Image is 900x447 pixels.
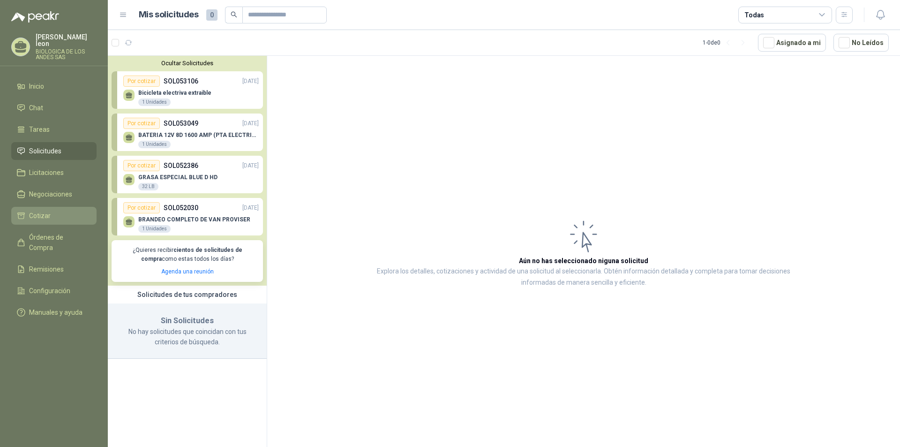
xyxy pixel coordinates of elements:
p: BATERIA 12V 8D 1600 AMP (PTA ELECTRICA) [138,132,259,138]
a: Por cotizarSOL053049[DATE] BATERIA 12V 8D 1600 AMP (PTA ELECTRICA)1 Unidades [112,114,263,151]
p: No hay solicitudes que coincidan con tus criterios de búsqueda. [119,326,255,347]
p: SOL052386 [164,160,198,171]
h3: Sin Solicitudes [119,315,255,327]
div: Por cotizar [123,76,160,87]
span: Inicio [29,81,44,91]
p: ¿Quieres recibir como estas todos los días? [117,246,257,264]
div: Solicitudes de tus compradores [108,286,267,303]
button: No Leídos [833,34,889,52]
a: Manuales y ayuda [11,303,97,321]
a: Licitaciones [11,164,97,182]
a: Inicio [11,77,97,95]
span: Licitaciones [29,167,64,178]
p: [DATE] [242,161,259,170]
a: Chat [11,99,97,117]
p: [DATE] [242,204,259,212]
p: BIOLOGICA DE LOS ANDES SAS [36,49,97,60]
span: Chat [29,103,43,113]
p: Bicicleta electriva extraible [138,90,211,96]
span: Manuales y ayuda [29,307,82,318]
span: Cotizar [29,211,51,221]
img: Logo peakr [11,11,59,23]
div: Por cotizar [123,118,160,129]
p: BRANDEO COMPLETO DE VAN PROVISER [138,216,250,223]
p: SOL053049 [164,118,198,129]
p: GRASA ESPECIAL BLUE D HD [138,174,217,181]
a: Órdenes de Compra [11,228,97,257]
div: Por cotizar [123,202,160,213]
p: Explora los detalles, cotizaciones y actividad de una solicitud al seleccionarla. Obtén informaci... [361,266,806,288]
a: Negociaciones [11,185,97,203]
div: 32 LB [138,183,158,190]
p: SOL053106 [164,76,198,86]
p: [DATE] [242,119,259,128]
h1: Mis solicitudes [139,8,199,22]
a: Cotizar [11,207,97,225]
div: Por cotizar [123,160,160,171]
a: Tareas [11,121,97,138]
a: Remisiones [11,260,97,278]
button: Asignado a mi [758,34,826,52]
p: SOL052030 [164,203,198,213]
p: [PERSON_NAME] leon [36,34,97,47]
span: 0 [206,9,217,21]
a: Por cotizarSOL052386[DATE] GRASA ESPECIAL BLUE D HD32 LB [112,156,263,193]
div: 1 Unidades [138,225,171,233]
span: Tareas [29,124,50,135]
div: Ocultar SolicitudesPor cotizarSOL053106[DATE] Bicicleta electriva extraible1 UnidadesPor cotizarS... [108,56,267,286]
span: Negociaciones [29,189,72,199]
a: Configuración [11,282,97,300]
span: Órdenes de Compra [29,232,88,253]
span: search [231,11,237,18]
span: Remisiones [29,264,64,274]
b: cientos de solicitudes de compra [141,247,242,262]
a: Agenda una reunión [161,268,214,275]
div: 1 Unidades [138,141,171,148]
div: 1 - 0 de 0 [703,35,750,50]
a: Por cotizarSOL052030[DATE] BRANDEO COMPLETO DE VAN PROVISER1 Unidades [112,198,263,235]
span: Configuración [29,286,70,296]
p: [DATE] [242,77,259,86]
div: Todas [744,10,764,20]
a: Solicitudes [11,142,97,160]
button: Ocultar Solicitudes [112,60,263,67]
h3: Aún no has seleccionado niguna solicitud [519,256,648,266]
div: 1 Unidades [138,98,171,106]
a: Por cotizarSOL053106[DATE] Bicicleta electriva extraible1 Unidades [112,71,263,109]
span: Solicitudes [29,146,61,156]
